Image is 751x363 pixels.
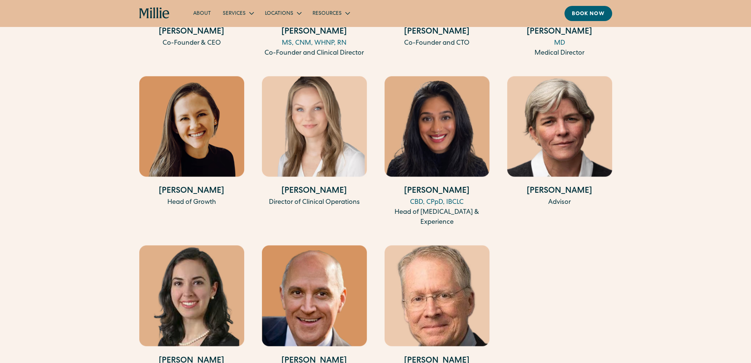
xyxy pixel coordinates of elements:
[507,48,612,58] div: Medical Director
[564,6,612,21] a: Book now
[187,7,217,19] a: About
[507,38,612,48] div: MD
[262,198,367,208] div: Director of Clinical Operations
[307,7,355,19] div: Resources
[139,198,244,208] div: Head of Growth
[507,198,612,208] div: Advisor
[139,38,244,48] div: Co-Founder & CEO
[139,7,170,19] a: home
[507,26,612,38] h4: [PERSON_NAME]
[217,7,259,19] div: Services
[507,185,612,198] h4: [PERSON_NAME]
[385,208,489,227] div: Head of [MEDICAL_DATA] & Experience
[265,10,293,18] div: Locations
[313,10,342,18] div: Resources
[385,198,489,208] div: CBD, CPpD, IBCLC
[385,26,489,38] h4: [PERSON_NAME]
[385,185,489,198] h4: [PERSON_NAME]
[223,10,246,18] div: Services
[262,26,367,38] h4: [PERSON_NAME]
[139,185,244,198] h4: [PERSON_NAME]
[139,26,244,38] h4: [PERSON_NAME]
[572,10,605,18] div: Book now
[259,7,307,19] div: Locations
[262,48,367,58] div: Co-Founder and Clinical Director
[385,38,489,48] div: Co-Founder and CTO
[262,38,367,48] div: MS, CNM, WHNP, RN
[262,185,367,198] h4: [PERSON_NAME]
